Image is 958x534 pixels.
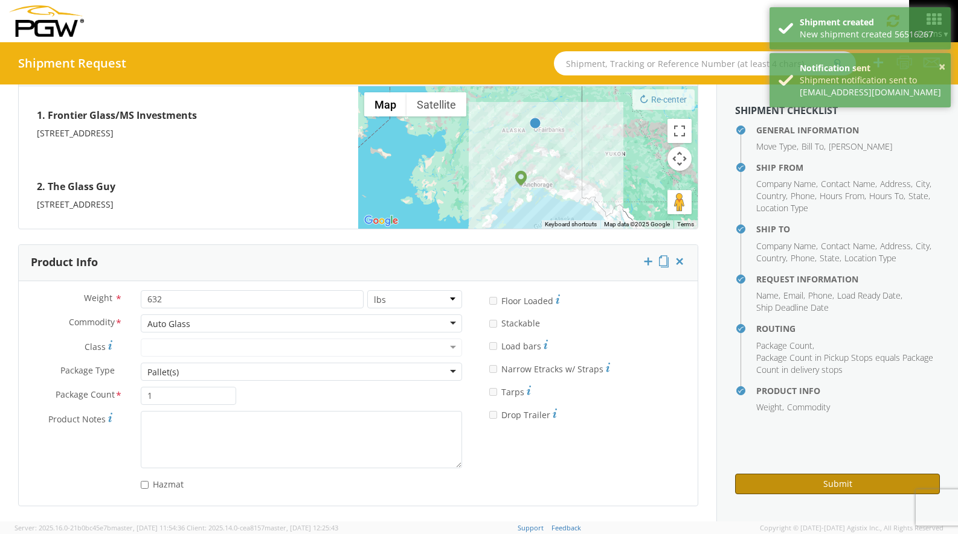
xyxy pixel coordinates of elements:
[844,252,896,264] span: Location Type
[489,361,610,375] label: Narrow Etracks w/ Straps
[69,316,115,330] span: Commodity
[916,240,930,252] span: City
[939,59,945,76] button: ×
[829,141,892,152] span: [PERSON_NAME]
[147,318,190,330] div: Auto Glass
[756,224,940,234] h4: Ship To
[489,316,542,329] label: Stackable
[489,384,531,398] label: Tarps
[808,290,832,301] span: Phone
[821,178,877,190] li: ,
[111,523,185,532] span: master, [DATE] 11:54:36
[407,92,466,116] button: Show satellite imagery
[37,199,114,210] span: [STREET_ADDRESS]
[756,252,786,264] span: Country
[783,290,805,302] li: ,
[37,104,340,127] h4: 1. Frontier Glass/MS Investments
[791,190,817,202] li: ,
[880,240,913,252] li: ,
[916,178,930,189] span: City
[14,523,185,532] span: Server: 2025.16.0-21b0bc45e7b
[554,51,856,75] input: Shipment, Tracking or Reference Number (at least 4 chars)
[869,190,904,202] span: Hours To
[489,342,497,350] input: Load bars
[756,190,788,202] li: ,
[735,104,838,117] strong: Shipment Checklist
[756,190,786,202] span: Country
[756,178,818,190] li: ,
[48,413,106,425] span: Product Notes
[37,176,340,199] h4: 2. The Glass Guy
[908,190,930,202] li: ,
[489,297,497,305] input: Floor Loaded
[141,481,149,489] input: Hazmat
[756,163,940,172] h4: Ship From
[60,364,115,378] span: Package Type
[756,202,808,214] span: Location Type
[880,178,911,189] span: Address
[800,74,942,98] div: Shipment notification sent to [EMAIL_ADDRESS][DOMAIN_NAME]
[9,5,84,37] img: pgw-form-logo-1aaa8060b1cc70fad034.png
[18,57,126,70] h4: Shipment Request
[489,365,497,373] input: Narrow Etracks w/ Straps
[361,213,401,229] a: Open this area in Google Maps (opens a new window)
[489,411,497,419] input: Drop Trailer
[756,141,797,152] span: Move Type
[147,366,179,378] div: Pallet(s)
[141,477,186,491] label: Hazmat
[756,352,933,375] span: Package Count in Pickup Stops equals Package Count in delivery stops
[756,340,814,352] li: ,
[756,178,816,189] span: Company Name
[820,252,840,264] span: State
[31,256,98,269] h3: Product Info
[869,190,905,202] li: ,
[756,252,788,264] li: ,
[545,220,597,229] button: Keyboard shortcuts
[667,119,692,143] button: Toggle fullscreen view
[821,240,875,252] span: Contact Name
[187,523,338,532] span: Client: 2025.14.0-cea8157
[821,240,877,252] li: ,
[756,302,829,313] span: Ship Deadline Date
[820,190,864,202] span: Hours From
[756,240,816,252] span: Company Name
[802,141,824,152] span: Bill To
[880,240,911,252] span: Address
[361,213,401,229] img: Google
[756,240,818,252] li: ,
[800,62,942,74] div: Notification sent
[756,340,812,351] span: Package Count
[820,190,866,202] li: ,
[756,401,784,413] li: ,
[791,252,815,264] span: Phone
[821,178,875,189] span: Contact Name
[791,252,817,264] li: ,
[791,190,815,202] span: Phone
[756,386,940,395] h4: Product Info
[756,141,799,153] li: ,
[56,389,115,402] span: Package Count
[800,28,942,40] div: New shipment created 56516267
[802,141,826,153] li: ,
[908,190,928,202] span: State
[760,523,944,533] span: Copyright © [DATE]-[DATE] Agistix Inc., All Rights Reserved
[916,178,931,190] li: ,
[820,252,841,264] li: ,
[756,290,780,302] li: ,
[632,89,695,110] button: Re-center
[756,275,940,284] h4: Request Information
[489,320,497,328] input: Stackable
[84,292,112,304] span: Weight
[800,16,942,28] div: Shipment created
[783,290,803,301] span: Email
[808,290,834,302] li: ,
[756,290,779,301] span: Name
[489,407,557,421] label: Drop Trailer
[837,290,902,302] li: ,
[604,221,670,227] span: Map data ©2025 Google
[787,401,830,413] span: Commodity
[667,190,692,214] button: Drag Pegman onto the map to open Street View
[756,324,940,333] h4: Routing
[880,178,913,190] li: ,
[364,92,407,116] button: Show street map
